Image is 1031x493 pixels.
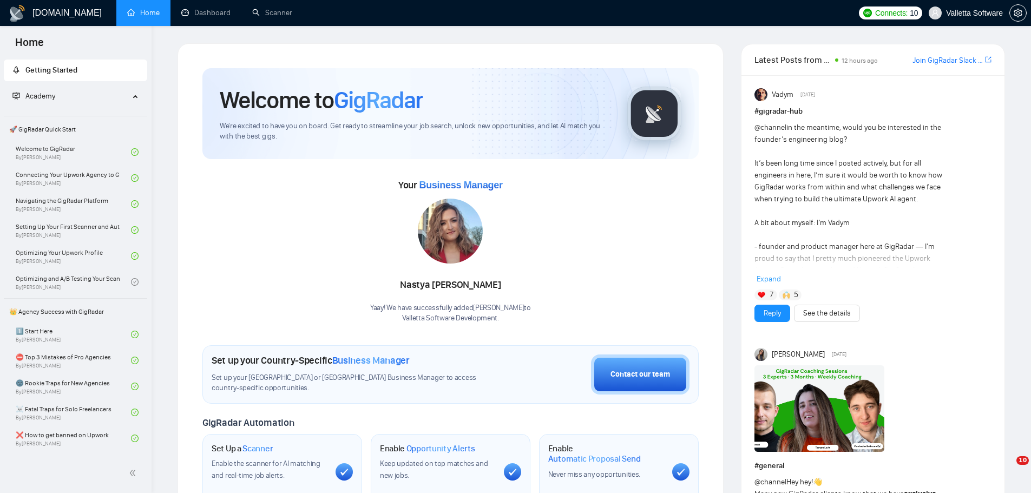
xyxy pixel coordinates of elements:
[406,443,475,454] span: Opportunity Alerts
[131,357,139,364] span: check-circle
[875,7,908,19] span: Connects:
[252,8,292,17] a: searchScanner
[332,354,410,366] span: Business Manager
[757,274,781,284] span: Expand
[212,373,498,393] span: Set up your [GEOGRAPHIC_DATA] or [GEOGRAPHIC_DATA] Business Manager to access country-specific op...
[370,276,531,294] div: Nastya [PERSON_NAME]
[16,400,131,424] a: ☠️ Fatal Traps for Solo FreelancersBy[PERSON_NAME]
[398,179,503,191] span: Your
[770,290,773,300] span: 7
[754,477,786,487] span: @channel
[131,252,139,260] span: check-circle
[131,278,139,286] span: check-circle
[783,291,790,299] img: 🙌
[772,349,825,360] span: [PERSON_NAME]
[842,57,878,64] span: 12 hours ago
[4,60,147,81] li: Getting Started
[548,470,640,479] span: Never miss any opportunities.
[202,417,294,429] span: GigRadar Automation
[800,90,815,100] span: [DATE]
[25,91,55,101] span: Academy
[754,460,991,472] h1: # general
[131,435,139,442] span: check-circle
[418,199,483,264] img: 1686180585495-117.jpg
[380,443,475,454] h1: Enable
[131,331,139,338] span: check-circle
[16,270,131,294] a: Optimizing and A/B Testing Your Scanner for Better ResultsBy[PERSON_NAME]
[758,291,765,299] img: ❤️
[16,166,131,190] a: Connecting Your Upwork Agency to GigRadarBy[PERSON_NAME]
[16,323,131,346] a: 1️⃣ Start HereBy[PERSON_NAME]
[131,409,139,416] span: check-circle
[548,453,641,464] span: Automatic Proposal Send
[591,354,689,395] button: Contact our team
[131,226,139,234] span: check-circle
[794,305,860,322] button: See the details
[985,55,991,65] a: export
[5,119,146,140] span: 🚀 GigRadar Quick Start
[754,348,767,361] img: Mariia Heshka
[131,174,139,182] span: check-circle
[12,91,55,101] span: Academy
[754,106,991,117] h1: # gigradar-hub
[754,123,786,132] span: @channel
[5,301,146,323] span: 👑 Agency Success with GigRadar
[131,383,139,390] span: check-circle
[16,140,131,164] a: Welcome to GigRadarBy[PERSON_NAME]
[6,35,52,57] span: Home
[754,53,832,67] span: Latest Posts from the GigRadar Community
[1016,456,1029,465] span: 10
[764,307,781,319] a: Reply
[931,9,939,17] span: user
[803,307,851,319] a: See the details
[12,92,20,100] span: fund-projection-screen
[334,86,423,115] span: GigRadar
[220,86,423,115] h1: Welcome to
[370,313,531,324] p: Valletta Software Development .
[380,459,488,480] span: Keep updated on top matches and new jobs.
[131,200,139,208] span: check-circle
[772,89,793,101] span: Vadym
[419,180,502,190] span: Business Manager
[25,65,77,75] span: Getting Started
[131,148,139,156] span: check-circle
[912,55,983,67] a: Join GigRadar Slack Community
[242,443,273,454] span: Scanner
[12,66,20,74] span: rocket
[832,350,846,359] span: [DATE]
[1010,9,1026,17] span: setting
[212,354,410,366] h1: Set up your Country-Specific
[1009,4,1027,22] button: setting
[16,192,131,216] a: Navigating the GigRadar PlatformBy[PERSON_NAME]
[16,374,131,398] a: 🌚 Rookie Traps for New AgenciesBy[PERSON_NAME]
[627,87,681,141] img: gigradar-logo.png
[794,290,798,300] span: 5
[129,468,140,478] span: double-left
[985,55,991,64] span: export
[754,88,767,101] img: Vadym
[548,443,664,464] h1: Enable
[212,459,320,480] span: Enable the scanner for AI matching and real-time job alerts.
[16,244,131,268] a: Optimizing Your Upwork ProfileBy[PERSON_NAME]
[1009,9,1027,17] a: setting
[212,443,273,454] h1: Set Up a
[9,5,26,22] img: logo
[754,122,944,431] div: in the meantime, would you be interested in the founder’s engineering blog? It’s been long time s...
[994,456,1020,482] iframe: Intercom live chat
[610,369,670,380] div: Contact our team
[863,9,872,17] img: upwork-logo.png
[370,303,531,324] div: Yaay! We have successfully added [PERSON_NAME] to
[16,349,131,372] a: ⛔ Top 3 Mistakes of Pro AgenciesBy[PERSON_NAME]
[16,218,131,242] a: Setting Up Your First Scanner and Auto-BidderBy[PERSON_NAME]
[910,7,918,19] span: 10
[181,8,231,17] a: dashboardDashboard
[754,365,884,452] img: F09L7DB94NL-GigRadar%20Coaching%20Sessions%20_%20Experts.png
[813,477,822,487] span: 👋
[127,8,160,17] a: homeHome
[16,426,131,450] a: ❌ How to get banned on UpworkBy[PERSON_NAME]
[220,121,610,142] span: We're excited to have you on board. Get ready to streamline your job search, unlock new opportuni...
[754,305,790,322] button: Reply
